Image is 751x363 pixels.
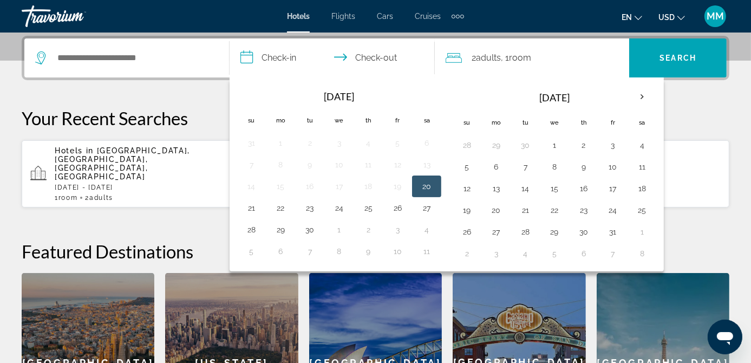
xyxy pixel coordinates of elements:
[487,181,505,196] button: Day 13
[575,224,592,239] button: Day 30
[509,53,531,63] span: Room
[389,244,406,259] button: Day 10
[435,38,629,77] button: Travelers: 2 adults, 0 children
[24,38,727,77] div: Search widget
[272,157,289,172] button: Day 8
[575,181,592,196] button: Day 16
[546,181,563,196] button: Day 15
[330,157,348,172] button: Day 10
[415,12,441,21] a: Cruises
[458,159,475,174] button: Day 5
[481,85,628,111] th: [DATE]
[330,135,348,151] button: Day 3
[622,9,642,25] button: Change language
[629,38,727,77] button: Search
[301,157,318,172] button: Day 9
[389,135,406,151] button: Day 5
[330,179,348,194] button: Day 17
[55,184,241,191] p: [DATE] - [DATE]
[458,138,475,153] button: Day 28
[301,244,318,259] button: Day 7
[575,159,592,174] button: Day 9
[452,8,464,25] button: Extra navigation items
[272,135,289,151] button: Day 1
[287,12,310,21] a: Hotels
[634,203,651,218] button: Day 25
[546,138,563,153] button: Day 1
[487,224,505,239] button: Day 27
[472,50,501,66] span: 2
[243,200,260,216] button: Day 21
[418,135,435,151] button: Day 6
[575,138,592,153] button: Day 2
[634,224,651,239] button: Day 1
[418,179,435,194] button: Day 20
[55,146,94,155] span: Hotels in
[272,222,289,237] button: Day 29
[377,12,393,21] a: Cars
[243,157,260,172] button: Day 7
[604,181,622,196] button: Day 17
[634,246,651,261] button: Day 8
[389,179,406,194] button: Day 19
[476,53,501,63] span: Adults
[487,203,505,218] button: Day 20
[634,181,651,196] button: Day 18
[708,320,742,354] iframe: Button to launch messaging window
[389,200,406,216] button: Day 26
[604,246,622,261] button: Day 7
[458,224,475,239] button: Day 26
[301,135,318,151] button: Day 2
[546,159,563,174] button: Day 8
[458,246,475,261] button: Day 2
[360,222,377,237] button: Day 2
[272,244,289,259] button: Day 6
[360,244,377,259] button: Day 9
[517,159,534,174] button: Day 7
[546,224,563,239] button: Day 29
[22,241,729,262] h2: Featured Destinations
[330,200,348,216] button: Day 24
[243,135,260,151] button: Day 31
[707,11,724,22] span: MM
[55,146,190,181] span: [GEOGRAPHIC_DATA], [GEOGRAPHIC_DATA], [GEOGRAPHIC_DATA], [GEOGRAPHIC_DATA]
[634,138,651,153] button: Day 4
[301,222,318,237] button: Day 30
[243,222,260,237] button: Day 28
[418,244,435,259] button: Day 11
[22,140,250,208] button: Hotels in [GEOGRAPHIC_DATA], [GEOGRAPHIC_DATA], [GEOGRAPHIC_DATA], [GEOGRAPHIC_DATA][DATE] - [DAT...
[360,135,377,151] button: Day 4
[501,50,531,66] span: , 1
[22,2,130,30] a: Travorium
[389,157,406,172] button: Day 12
[604,159,622,174] button: Day 10
[360,200,377,216] button: Day 25
[701,5,729,28] button: User Menu
[55,194,77,202] span: 1
[266,85,412,108] th: [DATE]
[389,222,406,237] button: Day 3
[487,246,505,261] button: Day 3
[622,13,632,22] span: en
[360,157,377,172] button: Day 11
[546,203,563,218] button: Day 22
[517,224,534,239] button: Day 28
[230,38,435,77] button: Check in and out dates
[659,54,696,62] span: Search
[418,157,435,172] button: Day 13
[658,13,675,22] span: USD
[604,138,622,153] button: Day 3
[487,138,505,153] button: Day 29
[575,246,592,261] button: Day 6
[487,159,505,174] button: Day 6
[331,12,355,21] a: Flights
[458,181,475,196] button: Day 12
[604,224,622,239] button: Day 31
[58,194,78,202] span: Room
[22,107,729,129] p: Your Recent Searches
[85,194,113,202] span: 2
[517,181,534,196] button: Day 14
